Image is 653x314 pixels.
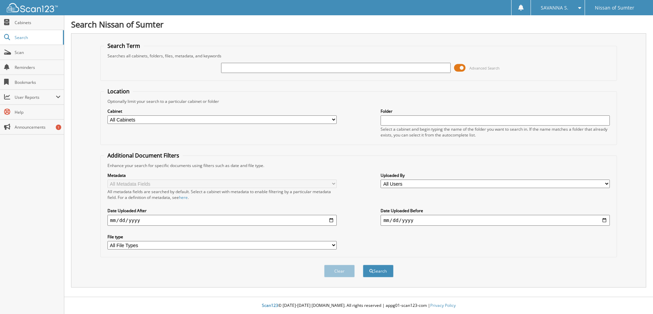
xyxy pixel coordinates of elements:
a: here [179,195,188,200]
span: SAVANNA S. [541,6,568,10]
div: All metadata fields are searched by default. Select a cabinet with metadata to enable filtering b... [107,189,337,200]
div: 1 [56,125,61,130]
label: Date Uploaded Before [381,208,610,214]
span: Help [15,109,61,115]
span: Scan123 [262,302,278,308]
input: end [381,215,610,226]
label: Metadata [107,172,337,178]
span: User Reports [15,94,56,100]
label: Uploaded By [381,172,610,178]
span: Search [15,35,60,40]
div: Enhance your search for specific documents using filters such as date and file type. [104,163,614,168]
span: Scan [15,50,61,55]
legend: Location [104,88,133,95]
button: Search [363,265,394,277]
span: Advanced Search [469,66,500,71]
a: Privacy Policy [430,302,456,308]
label: Cabinet [107,108,337,114]
div: Select a cabinet and begin typing the name of the folder you want to search in. If the name match... [381,126,610,138]
h1: Search Nissan of Sumter [71,19,646,30]
label: File type [107,234,337,240]
img: scan123-logo-white.svg [7,3,58,12]
span: Cabinets [15,20,61,25]
label: Date Uploaded After [107,208,337,214]
span: Nissan of Sumter [595,6,634,10]
button: Clear [324,265,355,277]
span: Announcements [15,124,61,130]
div: Searches all cabinets, folders, files, metadata, and keywords [104,53,614,59]
div: Optionally limit your search to a particular cabinet or folder [104,98,614,104]
span: Bookmarks [15,79,61,85]
div: © [DATE]-[DATE] [DOMAIN_NAME]. All rights reserved | appg01-scan123-com | [64,297,653,314]
legend: Search Term [104,42,144,50]
input: start [107,215,337,226]
legend: Additional Document Filters [104,152,183,159]
span: Reminders [15,64,61,70]
label: Folder [381,108,610,114]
